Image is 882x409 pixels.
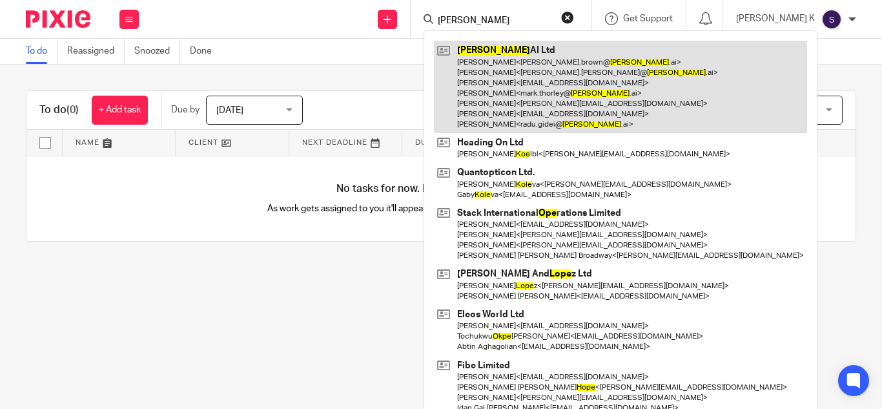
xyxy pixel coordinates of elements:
[67,39,125,64] a: Reassigned
[26,182,856,196] h4: No tasks for now. Relax and enjoy your day!
[821,9,842,30] img: svg%3E
[234,202,648,215] p: As work gets assigned to you it'll appear here automatically, helping you stay organised.
[216,106,243,115] span: [DATE]
[171,103,200,116] p: Due by
[26,39,57,64] a: To do
[623,14,673,23] span: Get Support
[436,16,553,27] input: Search
[39,103,79,117] h1: To do
[736,12,815,25] p: [PERSON_NAME] K
[190,39,221,64] a: Done
[134,39,180,64] a: Snoozed
[561,11,574,24] button: Clear
[26,10,90,28] img: Pixie
[92,96,148,125] a: + Add task
[67,105,79,115] span: (0)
